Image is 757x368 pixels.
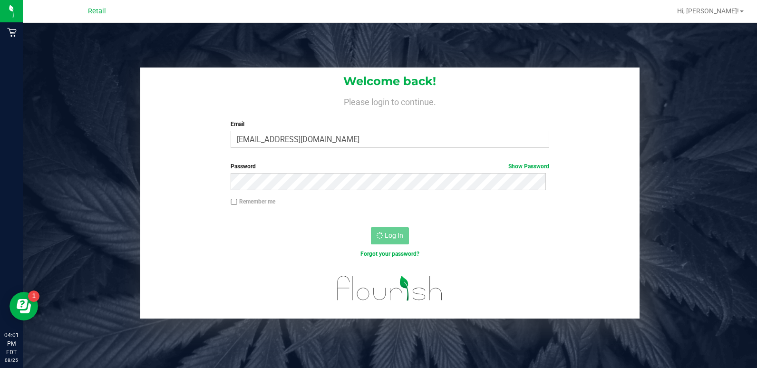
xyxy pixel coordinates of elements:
[328,268,452,308] img: flourish_logo.svg
[231,199,237,205] input: Remember me
[88,7,106,15] span: Retail
[677,7,739,15] span: Hi, [PERSON_NAME]!
[4,331,19,357] p: 04:01 PM EDT
[140,75,639,87] h1: Welcome back!
[508,163,549,170] a: Show Password
[231,163,256,170] span: Password
[4,357,19,364] p: 08/25
[360,251,419,257] a: Forgot your password?
[7,28,17,37] inline-svg: Retail
[28,291,39,302] iframe: Resource center unread badge
[10,292,38,320] iframe: Resource center
[385,232,403,239] span: Log In
[140,95,639,107] h4: Please login to continue.
[231,120,549,128] label: Email
[371,227,409,244] button: Log In
[231,197,275,206] label: Remember me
